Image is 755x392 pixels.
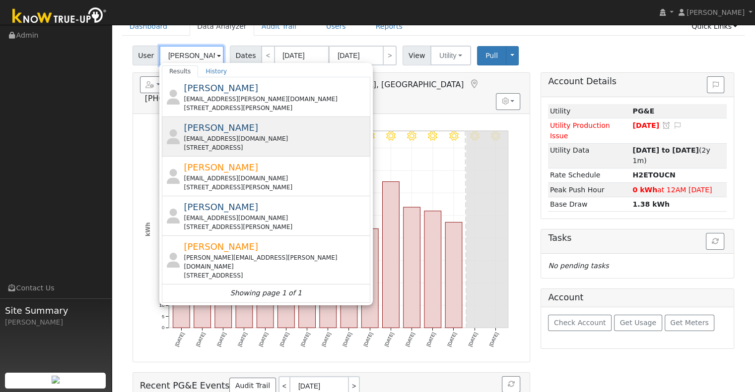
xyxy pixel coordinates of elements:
[184,162,258,172] span: [PERSON_NAME]
[159,46,224,65] input: Select a User
[686,8,745,16] span: [PERSON_NAME]
[184,174,368,183] div: [EMAIL_ADDRESS][DOMAIN_NAME]
[236,149,253,328] rect: onclick=""
[428,131,437,141] i: 9/15 - Clear
[548,104,631,118] td: Utility
[174,332,185,347] text: [DATE]
[215,202,232,328] rect: onclick=""
[548,292,583,302] h5: Account
[261,46,275,65] a: <
[5,304,106,317] span: Site Summary
[184,202,258,212] span: [PERSON_NAME]
[184,83,258,93] span: [PERSON_NAME]
[190,17,254,36] a: Data Analyzer
[614,315,662,332] button: Get Usage
[52,376,60,384] img: retrieve
[467,332,479,347] text: [DATE]
[184,271,368,280] div: [STREET_ADDRESS]
[184,183,368,192] div: [STREET_ADDRESS][PERSON_NAME]
[684,17,745,36] a: Quick Links
[184,104,368,112] div: [STREET_ADDRESS][PERSON_NAME]
[404,332,415,347] text: [DATE]
[632,171,675,179] strong: F
[230,46,262,65] span: Dates
[403,46,431,65] span: View
[446,332,458,347] text: [DATE]
[706,233,724,250] button: Refresh
[548,197,631,212] td: Base Draw
[548,168,631,182] td: Rate Schedule
[257,164,274,328] rect: onclick=""
[548,143,631,168] td: Utility Data
[550,121,610,140] span: Utility Production Issue
[665,315,715,332] button: Get Meters
[361,228,378,328] rect: onclick=""
[184,122,258,133] span: [PERSON_NAME]
[320,210,337,328] rect: onclick=""
[7,5,112,28] img: Know True-Up
[430,46,471,65] button: Utility
[632,200,670,208] strong: 1.38 kWh
[319,17,353,36] a: Users
[184,143,368,152] div: [STREET_ADDRESS]
[278,332,290,347] text: [DATE]
[548,315,612,332] button: Check Account
[449,131,459,141] i: 9/16 - Clear
[554,319,606,327] span: Check Account
[254,17,304,36] a: Audit Trail
[299,221,316,328] rect: onclick=""
[162,65,199,77] a: Results
[198,65,234,77] a: History
[445,222,462,328] rect: onclick=""
[277,207,294,328] rect: onclick=""
[237,332,248,347] text: [DATE]
[216,332,227,347] text: [DATE]
[548,233,727,243] h5: Tasks
[383,332,395,347] text: [DATE]
[342,332,353,347] text: [DATE]
[631,182,727,197] td: at 12AM [DATE]
[159,302,164,308] text: 10
[469,79,480,89] a: Map
[632,146,698,154] strong: [DATE] to [DATE]
[424,211,441,328] rect: onclick=""
[145,94,217,103] span: [PHONE_NUMBER]
[368,17,410,36] a: Reports
[485,52,498,59] span: Pull
[194,194,210,328] rect: onclick=""
[294,80,464,89] span: [GEOGRAPHIC_DATA], [GEOGRAPHIC_DATA]
[5,317,106,328] div: [PERSON_NAME]
[620,319,656,327] span: Get Usage
[258,332,269,347] text: [DATE]
[383,46,397,65] a: >
[632,186,657,194] strong: 0 kWh
[548,262,609,270] i: No pending tasks
[184,241,258,252] span: [PERSON_NAME]
[173,181,190,328] rect: onclick=""
[382,181,399,328] rect: onclick=""
[488,332,499,347] text: [DATE]
[632,107,654,115] strong: ID: 17290114, authorized: 09/16/25
[184,253,368,271] div: [PERSON_NAME][EMAIL_ADDRESS][PERSON_NAME][DOMAIN_NAME]
[133,46,160,65] span: User
[184,214,368,223] div: [EMAIL_ADDRESS][DOMAIN_NAME]
[548,76,727,87] h5: Account Details
[425,332,437,347] text: [DATE]
[548,182,631,197] td: Peak Push Hour
[632,146,710,165] span: (2y 1m)
[670,319,709,327] span: Get Meters
[184,134,368,143] div: [EMAIL_ADDRESS][DOMAIN_NAME]
[404,207,420,328] rect: onclick=""
[184,223,368,231] div: [STREET_ADDRESS][PERSON_NAME]
[407,131,416,141] i: 9/14 - Clear
[162,314,164,319] text: 5
[362,332,374,347] text: [DATE]
[184,95,368,104] div: [EMAIL_ADDRESS][PERSON_NAME][DOMAIN_NAME]
[341,236,357,328] rect: onclick=""
[662,121,671,129] a: Snooze this issue
[321,332,332,347] text: [DATE]
[144,222,151,236] text: kWh
[673,122,682,129] i: Edit Issue
[162,325,164,330] text: 0
[386,131,396,141] i: 9/13 - Clear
